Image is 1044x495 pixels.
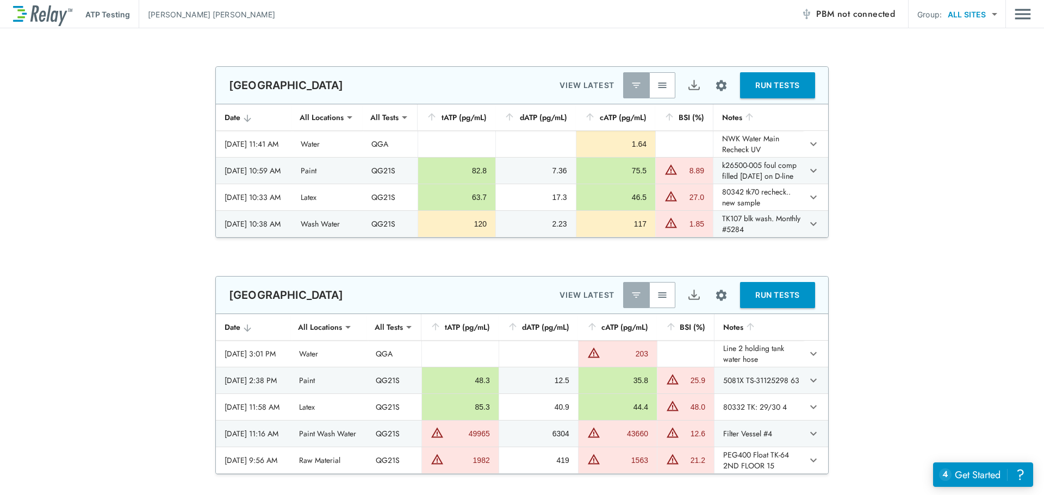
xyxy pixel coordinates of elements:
[657,290,668,300] img: View All
[431,375,490,386] div: 48.3
[664,216,678,229] img: Warning
[664,111,704,124] div: BSI (%)
[804,424,823,443] button: expand row
[666,373,679,386] img: Warning
[603,428,648,439] div: 43660
[229,79,344,92] p: [GEOGRAPHIC_DATA]
[367,316,411,338] div: All Tests
[687,289,701,302] img: Export Icon
[687,79,701,92] img: Export Icon
[603,348,648,359] div: 203
[290,421,367,447] td: Paint Wash Water
[290,394,367,420] td: Latex
[740,282,815,308] button: RUN TESTS
[657,80,668,91] img: View All
[707,71,736,100] button: Site setup
[801,9,812,20] img: Offline Icon
[427,165,487,176] div: 82.8
[804,451,823,469] button: expand row
[631,290,642,300] img: Latest
[290,367,367,393] td: Paint
[585,139,647,149] div: 1.64
[225,402,282,412] div: [DATE] 11:58 AM
[216,314,290,341] th: Date
[587,346,600,359] img: Warning
[804,371,823,390] button: expand row
[367,394,421,420] td: QG21S
[508,428,569,439] div: 6304
[225,165,283,176] div: [DATE] 10:59 AM
[292,106,351,128] div: All Locations
[363,131,418,157] td: QGA
[664,163,678,176] img: Warning
[680,192,704,203] div: 27.0
[216,104,828,237] table: sticky table
[917,9,942,20] p: Group:
[507,321,569,334] div: dATP (pg/mL)
[292,211,363,237] td: Wash Water
[504,111,567,124] div: dATP (pg/mL)
[560,289,614,302] p: VIEW LATEST
[723,321,795,334] div: Notes
[714,79,728,92] img: Settings Icon
[682,402,705,412] div: 48.0
[631,80,642,91] img: Latest
[427,218,487,229] div: 120
[714,341,804,367] td: Line 2 holding tank water hose
[225,192,283,203] div: [DATE] 10:33 AM
[587,375,648,386] div: 35.8
[290,341,367,367] td: Water
[216,104,292,131] th: Date
[430,321,490,334] div: tATP (pg/mL)
[714,289,728,302] img: Settings Icon
[508,455,569,466] div: 419
[804,344,823,363] button: expand row
[804,135,823,153] button: expand row
[603,455,648,466] div: 1563
[427,192,487,203] div: 63.7
[225,455,282,466] div: [DATE] 9:56 AM
[225,428,282,439] div: [DATE] 11:16 AM
[508,402,569,412] div: 40.9
[508,375,569,386] div: 12.5
[666,399,679,412] img: Warning
[714,394,804,420] td: 80332 TK: 29/30 4
[666,426,679,439] img: Warning
[585,192,647,203] div: 46.5
[587,426,600,439] img: Warning
[585,165,647,176] div: 75.5
[1015,4,1031,24] img: Drawer Icon
[446,455,490,466] div: 1982
[740,72,815,98] button: RUN TESTS
[713,158,803,184] td: k26500-005 foul comp filled [DATE] on D-line
[804,215,823,233] button: expand row
[505,192,567,203] div: 17.3
[587,453,600,466] img: Warning
[292,158,363,184] td: Paint
[290,447,367,473] td: Raw Material
[292,131,363,157] td: Water
[292,184,363,210] td: Latex
[363,158,418,184] td: QG21S
[505,165,567,176] div: 7.36
[816,7,895,22] span: PBM
[585,111,647,124] div: cATP (pg/mL)
[804,161,823,180] button: expand row
[225,375,282,386] div: [DATE] 2:38 PM
[933,462,1033,487] iframe: Resource center
[713,184,803,210] td: 80342 tk70 recheck.. new sample
[446,428,490,439] div: 49965
[714,421,804,447] td: Filter Vessel #4
[363,184,418,210] td: QG21S
[666,321,705,334] div: BSI (%)
[367,341,421,367] td: QGA
[363,106,406,128] div: All Tests
[804,398,823,416] button: expand row
[585,218,647,229] div: 117
[367,447,421,473] td: QG21S
[682,428,705,439] div: 12.6
[713,211,803,237] td: TK107 blk wash. Monthly #5284
[666,453,679,466] img: Warning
